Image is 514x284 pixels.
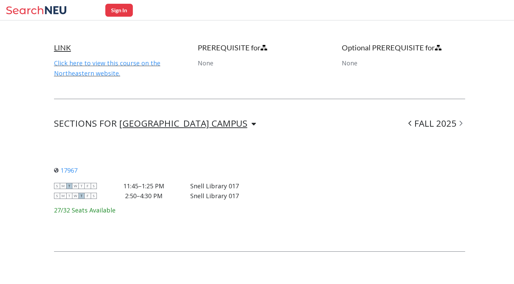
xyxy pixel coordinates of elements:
h4: Optional PREREQUISITE for [342,43,465,52]
span: T [66,183,72,189]
div: 27/32 Seats Available [54,206,239,214]
div: Snell Library 017 [190,182,239,190]
div: 11:45–1:25 PM [123,182,164,190]
span: M [60,193,66,199]
span: S [54,183,60,189]
div: Snell Library 017 [190,192,239,200]
span: F [85,183,91,189]
span: T [78,193,85,199]
div: SECTIONS FOR [54,120,256,128]
span: W [72,183,78,189]
div: [GEOGRAPHIC_DATA] CAMPUS [119,120,247,127]
span: W [72,193,78,199]
a: Click here to view this course on the Northeastern website. [54,59,160,77]
a: OR 6205 [205,13,228,21]
h4: PREREQUISITE for [198,43,321,52]
span: None [342,59,357,67]
span: S [54,193,60,199]
span: None [198,59,213,67]
button: Sign In [105,4,133,17]
a: 17967 [54,166,77,174]
span: F [85,193,91,199]
span: T [78,183,85,189]
span: S [91,193,97,199]
div: FALL 2025 [406,120,465,128]
div: 2:50–4:30 PM [125,192,162,200]
span: S [91,183,97,189]
h4: LINK [54,43,177,52]
span: T [66,193,72,199]
span: M [60,183,66,189]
